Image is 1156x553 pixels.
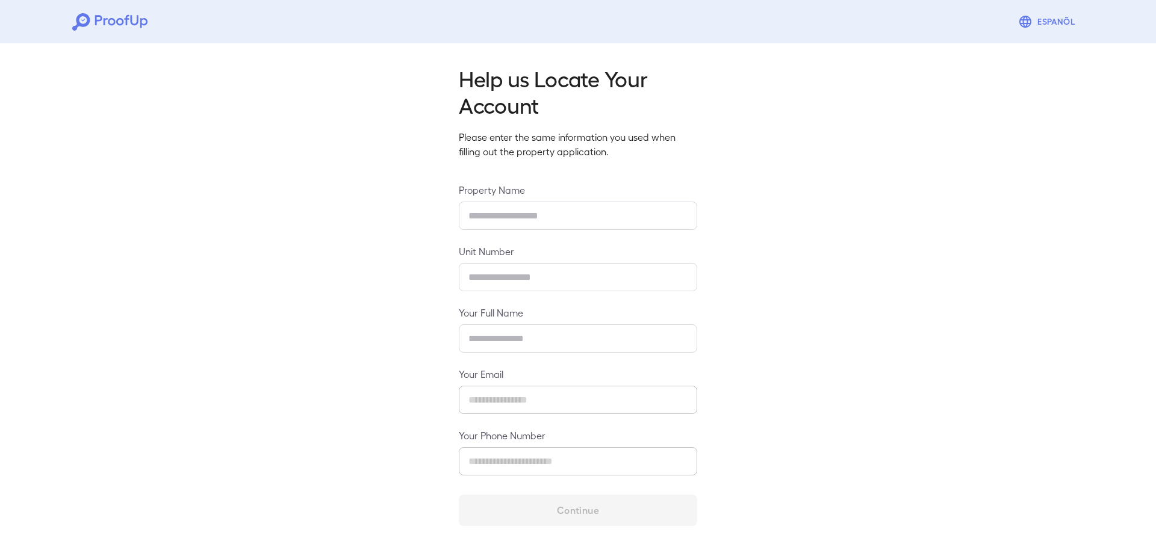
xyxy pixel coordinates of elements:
label: Your Email [459,367,697,381]
button: Espanõl [1013,10,1084,34]
h2: Help us Locate Your Account [459,65,697,118]
label: Property Name [459,183,697,197]
label: Your Phone Number [459,428,697,442]
p: Please enter the same information you used when filling out the property application. [459,130,697,159]
label: Your Full Name [459,306,697,320]
label: Unit Number [459,244,697,258]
